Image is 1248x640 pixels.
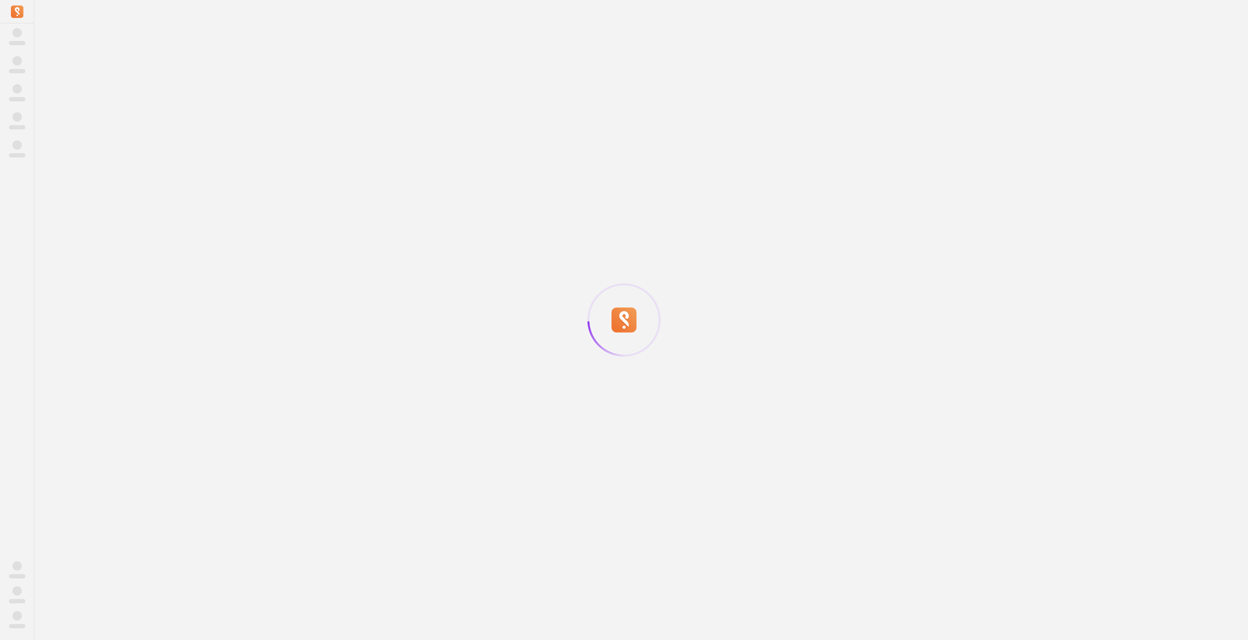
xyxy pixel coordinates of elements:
span: ‌ [12,56,22,65]
span: ‌ [9,125,25,129]
span: ‌ [9,574,25,578]
span: ‌ [12,561,22,571]
span: ‌ [12,611,22,621]
span: ‌ [12,112,22,122]
span: ‌ [12,84,22,94]
span: ‌ [9,69,25,73]
span: ‌ [12,586,22,596]
span: ‌ [9,41,25,45]
span: ‌ [9,624,25,628]
span: ‌ [12,28,22,37]
span: ‌ [12,140,22,150]
span: ‌ [9,153,25,157]
span: ‌ [9,97,25,101]
span: ‌ [9,599,25,603]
